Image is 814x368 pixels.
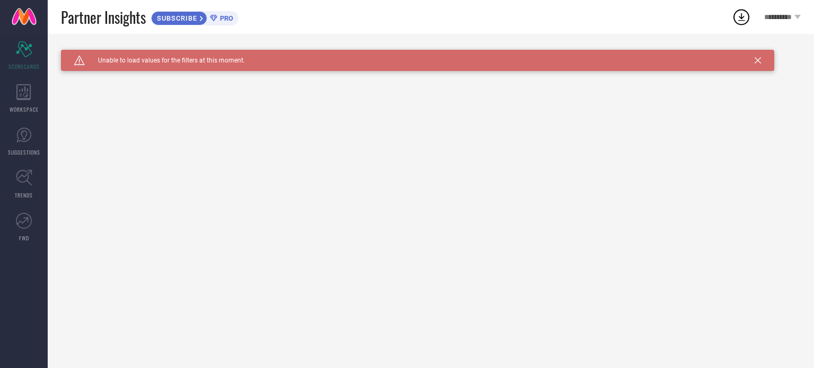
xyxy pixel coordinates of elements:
[217,14,233,22] span: PRO
[151,8,238,25] a: SUBSCRIBEPRO
[85,57,245,64] span: Unable to load values for the filters at this moment.
[61,50,801,58] div: Unable to load filters at this moment. Please try later.
[15,191,33,199] span: TRENDS
[8,148,40,156] span: SUGGESTIONS
[152,14,200,22] span: SUBSCRIBE
[61,6,146,28] span: Partner Insights
[8,62,40,70] span: SCORECARDS
[19,234,29,242] span: FWD
[10,105,39,113] span: WORKSPACE
[732,7,751,26] div: Open download list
